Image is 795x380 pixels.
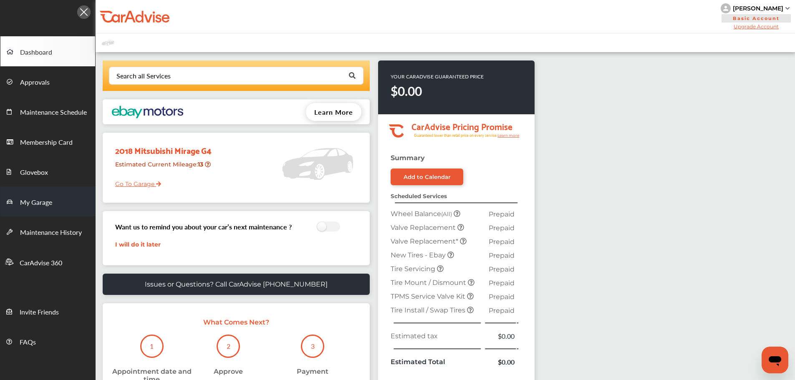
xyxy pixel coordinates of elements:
[111,318,361,326] p: What Comes Next?
[0,66,95,96] a: Approvals
[391,237,460,245] span: Valve Replacement*
[20,258,62,269] span: CarAdvise 360
[489,238,515,246] span: Prepaid
[391,154,425,162] strong: Summary
[109,157,231,179] div: Estimated Current Mileage :
[489,307,515,315] span: Prepaid
[489,279,515,287] span: Prepaid
[214,367,243,375] div: Approve
[20,227,82,238] span: Maintenance History
[497,133,520,138] tspan: Learn more
[484,329,517,343] td: $0.00
[721,3,731,13] img: knH8PDtVvWoAbQRylUukY18CTiRevjo20fAtgn5MLBQj4uumYvk2MzTtcAIzfGAtb1XOLVMAvhLuqoNAbL4reqehy0jehNKdM...
[785,7,790,10] img: sCxJUJ+qAmfqhQGDUl18vwLg4ZYJ6CxN7XmbOMBAAAAAElFTkSuQmCC
[489,210,515,218] span: Prepaid
[297,367,328,375] div: Payment
[77,5,91,19] img: Icon.5fd9dcc7.svg
[411,118,512,133] tspan: CarAdvise Pricing Promise
[414,133,497,138] tspan: Guaranteed lower than retail price on every service.
[722,14,791,23] span: Basic Account
[391,73,484,80] p: YOUR CARADVISE GUARANTEED PRICE
[484,355,517,369] td: $0.00
[20,307,59,318] span: Invite Friends
[102,38,114,48] img: placeholder_car.fcab19be.svg
[391,82,422,100] strong: $0.00
[109,137,231,157] div: 2018 Mitsubishi Mirage G4
[20,77,50,88] span: Approvals
[389,355,484,369] td: Estimated Total
[0,36,95,66] a: Dashboard
[391,265,437,273] span: Tire Servicing
[311,341,315,351] p: 3
[103,274,370,295] a: Issues or Questions? Call CarAdvise [PHONE_NUMBER]
[489,293,515,301] span: Prepaid
[116,73,171,79] div: Search all Services
[150,341,154,351] p: 1
[733,5,783,12] div: [PERSON_NAME]
[389,329,484,343] td: Estimated tax
[0,216,95,247] a: Maintenance History
[20,197,52,208] span: My Garage
[20,337,36,348] span: FAQs
[20,137,73,148] span: Membership Card
[227,341,230,351] p: 2
[20,47,52,58] span: Dashboard
[391,279,468,287] span: Tire Mount / Dismount
[282,137,353,191] img: placeholder_car.5a1ece94.svg
[0,186,95,216] a: My Garage
[391,292,467,300] span: TPMS Service Valve Kit
[721,23,792,30] span: Upgrade Account
[489,252,515,259] span: Prepaid
[0,156,95,186] a: Glovebox
[762,347,788,373] iframe: Button to launch messaging window
[145,280,328,288] p: Issues or Questions? Call CarAdvise [PHONE_NUMBER]
[314,107,353,117] span: Learn More
[441,211,452,217] small: (All)
[115,241,161,248] a: I will do it later
[489,224,515,232] span: Prepaid
[0,126,95,156] a: Membership Card
[20,167,48,178] span: Glovebox
[0,96,95,126] a: Maintenance Schedule
[391,306,467,314] span: Tire Install / Swap Tires
[391,251,447,259] span: New Tires - Ebay
[198,161,205,168] strong: 13
[391,193,447,199] strong: Scheduled Services
[489,265,515,273] span: Prepaid
[391,224,457,232] span: Valve Replacement
[115,222,292,232] h3: Want us to remind you about your car’s next maintenance ?
[109,174,161,190] a: Go To Garage
[404,174,451,180] div: Add to Calendar
[391,210,454,218] span: Wheel Balance
[391,169,463,185] a: Add to Calendar
[20,107,87,118] span: Maintenance Schedule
